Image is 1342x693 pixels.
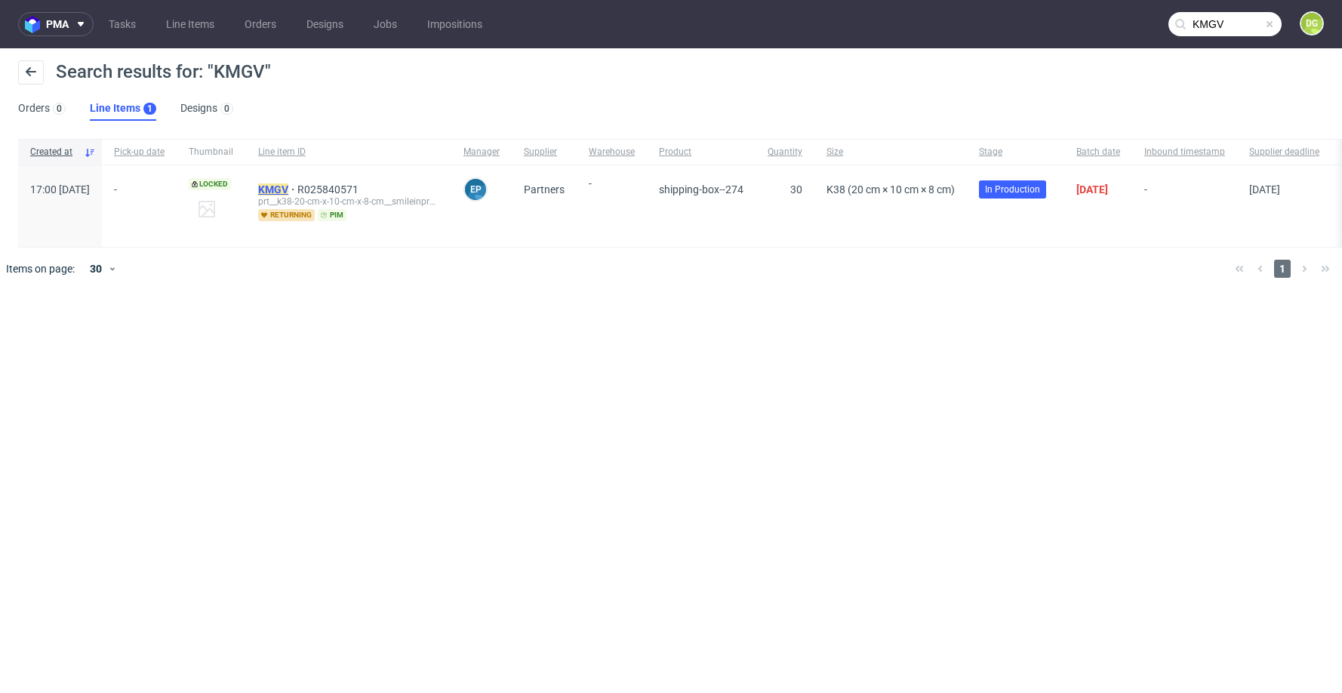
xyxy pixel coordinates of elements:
span: Manager [463,146,500,159]
a: Line Items [157,12,223,36]
div: prt__k38-20-cm-x-10-cm-x-8-cm__smileinprogress__ [258,196,439,208]
div: 0 [57,103,62,114]
span: pma [46,19,69,29]
span: - [1144,183,1225,229]
img: logo [25,16,46,33]
div: 0 [224,103,229,114]
span: pim [318,209,346,221]
a: R025840571 [297,183,362,196]
span: 17:00 [DATE] [30,183,90,196]
a: Jobs [365,12,406,36]
a: Line Items1 [90,97,156,121]
span: Supplier [524,146,565,159]
span: Thumbnail [189,146,234,159]
button: pma [18,12,94,36]
span: 30 [790,183,802,196]
figcaption: DG [1301,13,1322,34]
a: Designs0 [180,97,233,121]
span: [DATE] [1249,183,1280,196]
span: K38 (20 cm × 10 cm × 8 cm) [826,183,955,196]
span: Quantity [768,146,802,159]
a: Orders0 [18,97,66,121]
span: - [589,177,635,229]
a: Impositions [418,12,491,36]
a: Designs [297,12,352,36]
div: 30 [81,258,108,279]
span: Line item ID [258,146,439,159]
span: Created at [30,146,78,159]
span: Product [659,146,743,159]
span: Search results for: "KMGV" [56,61,271,82]
mark: KMGV [258,183,288,196]
span: Size [826,146,955,159]
span: Locked [189,178,231,190]
span: 1 [1274,260,1291,278]
span: Warehouse [589,146,635,159]
span: In Production [985,183,1040,196]
span: Partners [524,183,565,196]
span: Pick-up date [114,146,165,159]
span: Stage [979,146,1052,159]
span: [DATE] [1076,183,1108,196]
span: Items on page: [6,261,75,276]
span: Batch date [1076,146,1120,159]
span: Inbound timestamp [1144,146,1225,159]
span: shipping-box--274 [659,183,743,196]
a: Orders [235,12,285,36]
a: KMGV [258,183,297,196]
span: Supplier deadline [1249,146,1319,159]
span: - [114,183,165,229]
span: returning [258,209,315,221]
a: Tasks [100,12,145,36]
div: 1 [147,103,152,114]
figcaption: EP [465,179,486,200]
